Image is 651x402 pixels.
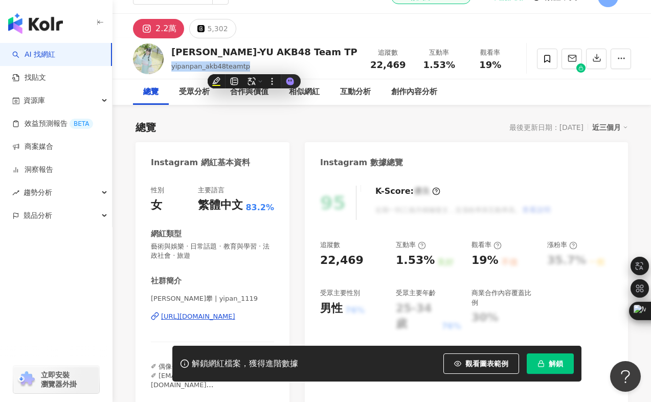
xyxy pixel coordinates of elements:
div: 社群簡介 [151,276,182,286]
div: 2.2萬 [155,21,176,36]
span: 83.2% [245,202,274,213]
span: 趨勢分析 [24,181,52,204]
img: chrome extension [16,371,36,388]
a: 找貼文 [12,73,46,83]
div: 相似網紅 [289,86,320,98]
img: logo [8,13,63,34]
div: [URL][DOMAIN_NAME] [161,312,235,321]
div: [PERSON_NAME]-YU AKB48 Team TP [171,46,357,58]
button: 2.2萬 [133,19,184,38]
div: 創作內容分析 [391,86,437,98]
div: 追蹤數 [320,240,340,250]
div: 追蹤數 [369,48,408,58]
div: 近三個月 [592,121,628,134]
span: 解鎖 [549,360,563,368]
div: 互動率 [396,240,426,250]
button: 5,302 [189,19,236,38]
div: 受眾主要年齡 [396,288,436,298]
span: 1.53% [423,60,455,70]
div: 互動率 [420,48,459,58]
span: 競品分析 [24,204,52,227]
div: 解鎖網紅檔案，獲得進階數據 [192,359,298,369]
div: K-Score : [375,186,440,197]
button: 觀看圖表範例 [443,353,519,374]
span: rise [12,189,19,196]
span: 觀看圖表範例 [465,360,508,368]
a: [URL][DOMAIN_NAME] [151,312,274,321]
div: 1.53% [396,253,435,269]
div: 最後更新日期：[DATE] [509,123,583,131]
img: KOL Avatar [133,43,164,74]
div: 主要語言 [198,186,225,195]
a: 效益預測報告BETA [12,119,93,129]
div: 5,302 [207,21,228,36]
div: Instagram 數據總覽 [320,157,403,168]
div: 總覽 [143,86,159,98]
a: chrome extension立即安裝 瀏覽器外掛 [13,366,99,393]
div: 商業合作內容覆蓋比例 [472,288,537,307]
div: 繁體中文 [198,197,243,213]
span: 22,469 [370,59,406,70]
button: 解鎖 [527,353,574,374]
div: 觀看率 [471,48,510,58]
span: 19% [479,60,501,70]
div: 受眾分析 [179,86,210,98]
span: 立即安裝 瀏覽器外掛 [41,370,77,389]
div: 女 [151,197,162,213]
div: 性別 [151,186,164,195]
div: 漲粉率 [547,240,577,250]
span: [PERSON_NAME]攀 | yipan_1119 [151,294,274,303]
div: 19% [472,253,499,269]
span: yipanpan_akb48teamtp [171,62,250,70]
a: 商案媒合 [12,142,53,152]
div: 男性 [320,301,343,317]
div: 合作與價值 [230,86,268,98]
div: Instagram 網紅基本資料 [151,157,250,168]
div: 22,469 [320,253,364,269]
div: 總覽 [136,120,156,135]
div: 受眾主要性別 [320,288,360,298]
a: searchAI 找網紅 [12,50,55,60]
a: 洞察報告 [12,165,53,175]
span: 藝術與娛樂 · 日常話題 · 教育與學習 · 法政社會 · 旅遊 [151,242,274,260]
div: 互動分析 [340,86,371,98]
span: 資源庫 [24,89,45,112]
div: 網紅類型 [151,229,182,239]
div: 觀看率 [472,240,502,250]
